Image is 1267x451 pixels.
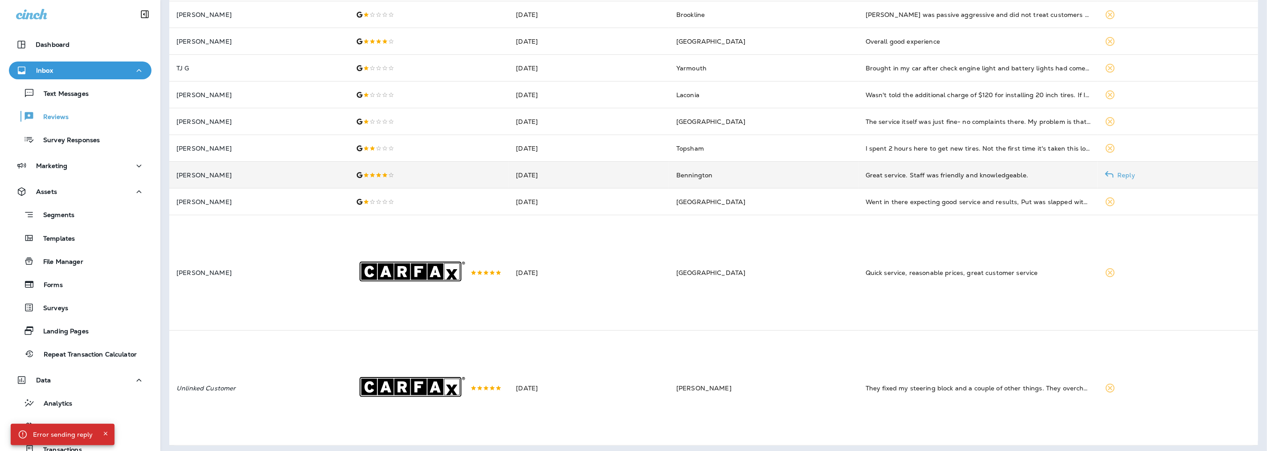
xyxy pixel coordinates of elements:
div: They fixed my steering block and a couple of other things. They overcharged me a bit, but it's qu... [866,384,1091,393]
td: [DATE] [509,162,669,189]
div: Bernando was passive aggressive and did not treat customers with respect. Charged me a service wi... [866,10,1091,19]
p: [PERSON_NAME] [176,38,342,45]
button: Analytics [9,394,151,412]
span: [GEOGRAPHIC_DATA] [676,269,745,277]
p: Surveys [34,304,68,313]
p: Dashboard [36,41,69,48]
p: Landing Pages [34,328,89,336]
button: Customers [9,417,151,435]
button: Marketing [9,157,151,175]
p: File Manager [34,258,83,266]
button: Forms [9,275,151,294]
p: [PERSON_NAME] [176,118,342,125]
p: [PERSON_NAME] [176,91,342,98]
p: [PERSON_NAME] [176,11,342,18]
td: [DATE] [509,108,669,135]
p: [PERSON_NAME] [176,172,342,179]
button: Close [100,428,111,439]
span: Brookline [676,11,705,19]
td: [DATE] [509,28,669,55]
span: Topsham [676,144,704,152]
p: Templates [34,235,75,243]
div: Quick service, reasonable prices, great customer service [866,268,1091,277]
button: Assets [9,183,151,201]
p: Reviews [34,113,69,122]
td: [DATE] [509,215,669,331]
p: Inbox [36,67,53,74]
p: Repeat Transaction Calculator [35,351,137,359]
p: Unlinked Customer [176,385,342,392]
p: Reply [1114,172,1135,179]
td: [DATE] [509,82,669,108]
button: Survey Responses [9,130,151,149]
p: Forms [35,281,63,290]
span: [GEOGRAPHIC_DATA] [676,37,745,45]
span: Laconia [676,91,699,99]
p: Analytics [35,400,72,408]
button: Surveys [9,298,151,317]
div: Brought in my car after check engine light and battery lights had come on, diagnostic said there ... [866,64,1091,73]
td: [DATE] [509,330,669,446]
span: [GEOGRAPHIC_DATA] [676,118,745,126]
span: Bennington [676,171,712,179]
button: Inbox [9,61,151,79]
p: [PERSON_NAME] [176,145,342,152]
p: Text Messages [35,90,89,98]
p: TJ G [176,65,342,72]
div: I spent 2 hours here to get new tires. Not the first time it's taken this long. I had a stuck cal... [866,144,1091,153]
span: [PERSON_NAME] [676,384,732,392]
p: [PERSON_NAME] [176,269,342,276]
td: [DATE] [509,189,669,215]
p: Survey Responses [34,136,100,145]
button: Reviews [9,107,151,126]
p: Segments [34,211,74,220]
button: Data [9,371,151,389]
p: Customers [34,423,77,431]
td: [DATE] [509,135,669,162]
div: Wasn't told the additional charge of $120 for installing 20 inch tires. If I had my glasses with ... [866,90,1091,99]
button: Repeat Transaction Calculator [9,344,151,363]
button: Collapse Sidebar [132,5,157,23]
div: Went in there expecting good service and results, Put was slapped with problems after problem. So... [866,197,1091,206]
button: Text Messages [9,84,151,102]
span: [GEOGRAPHIC_DATA] [676,198,745,206]
div: Overall good experience [866,37,1091,46]
p: Assets [36,188,57,195]
div: Great service. Staff was friendly and knowledgeable. [866,171,1091,180]
span: Yarmouth [676,64,707,72]
div: Error sending reply [33,426,93,443]
button: Segments [9,205,151,224]
p: Data [36,377,51,384]
p: [PERSON_NAME] [176,198,342,205]
div: The service itself was just fine- no complaints there. My problem is that I found out in the week... [866,117,1091,126]
button: Dashboard [9,36,151,53]
button: File Manager [9,252,151,271]
td: [DATE] [509,1,669,28]
td: [DATE] [509,55,669,82]
p: Marketing [36,162,67,169]
button: Landing Pages [9,321,151,340]
button: Templates [9,229,151,247]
